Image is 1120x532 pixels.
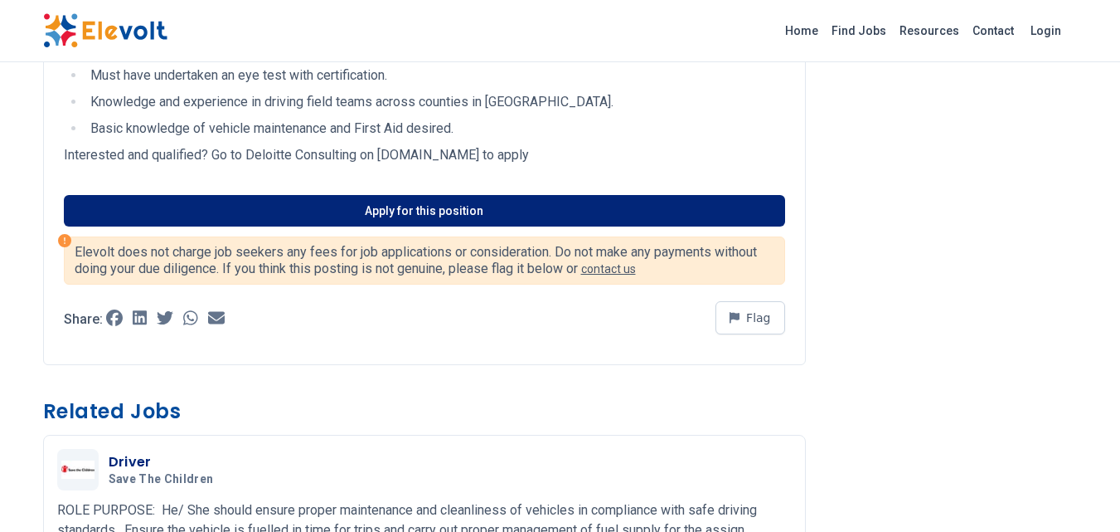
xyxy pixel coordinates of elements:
[825,17,893,44] a: Find Jobs
[85,66,785,85] li: Must have undertaken an eye test with certification.
[64,195,785,227] a: Apply for this position
[43,398,806,425] h3: Related Jobs
[85,92,785,112] li: Knowledge and experience in driving field teams across counties in [GEOGRAPHIC_DATA].
[715,301,785,334] button: Flag
[109,472,214,487] span: Save The Children
[1021,14,1071,47] a: Login
[64,145,785,165] p: Interested and qualified? Go to Deloitte Consulting on [DOMAIN_NAME] to apply
[64,313,103,326] p: Share:
[893,17,966,44] a: Resources
[61,461,95,479] img: Save The Children
[581,262,636,276] a: contact us
[109,452,221,472] h3: Driver
[75,244,774,277] p: Elevolt does not charge job seekers any fees for job applications or consideration. Do not make a...
[778,17,825,44] a: Home
[1037,452,1120,532] iframe: Chat Widget
[85,119,785,139] li: Basic knowledge of vehicle maintenance and First Aid desired.
[43,13,167,48] img: Elevolt
[966,17,1021,44] a: Contact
